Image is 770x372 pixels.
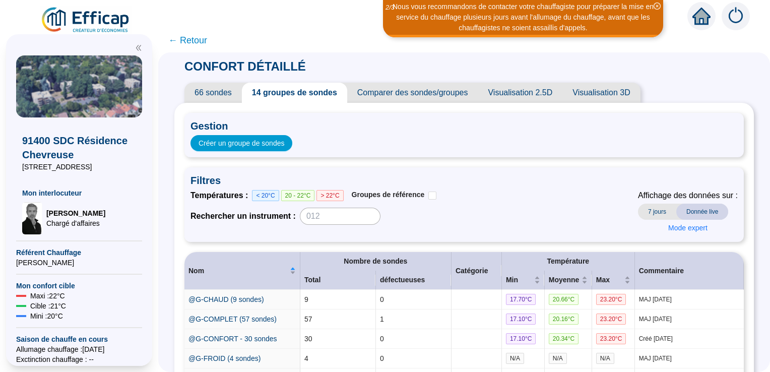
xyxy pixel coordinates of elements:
[22,162,136,172] span: [STREET_ADDRESS]
[676,204,728,220] span: Donnée live
[16,281,142,291] span: Mon confort cible
[660,220,716,236] button: Mode expert
[16,354,142,364] span: Exctinction chauffage : --
[545,271,592,290] th: Moyenne
[188,295,264,303] a: @G-CHAUD (9 sondes)
[376,329,452,349] td: 0
[376,290,452,309] td: 0
[184,83,242,103] span: 66 sondes
[596,314,626,325] span: 23.20 °C
[300,329,376,349] td: 30
[549,314,579,325] span: 20.16 °C
[596,353,614,364] span: N/A
[347,83,478,103] span: Comparer des sondes/groupes
[300,290,376,309] td: 9
[22,188,136,198] span: Mon interlocuteur
[478,83,562,103] span: Visualisation 2.5D
[16,344,142,354] span: Allumage chauffage : [DATE]
[135,44,142,51] span: double-left
[596,333,626,344] span: 23.20 °C
[190,173,738,188] span: Filtres
[506,353,524,364] span: N/A
[184,252,300,290] th: Nom
[199,138,284,149] span: Créer un groupe de sondes
[252,190,279,201] span: < 20°C
[352,191,425,199] span: Groupes de référence
[40,6,132,34] img: efficap energie logo
[592,271,635,290] th: Max
[376,271,452,290] th: défectueuses
[22,202,42,234] img: Chargé d'affaires
[190,190,252,202] span: Températures :
[384,2,662,33] div: Nous vous recommandons de contacter votre chauffagiste pour préparer la mise en service du chauff...
[168,33,207,47] span: ← Retour
[562,83,640,103] span: Visualisation 3D
[502,271,545,290] th: Min
[386,4,395,11] i: 2 / 3
[300,252,452,271] th: Nombre de sondes
[300,349,376,368] td: 4
[654,3,661,10] span: close-circle
[46,208,105,218] span: [PERSON_NAME]
[188,354,261,362] a: @G-FROID (4 sondes)
[188,315,277,323] a: @G-COMPLET (57 sondes)
[30,301,66,311] span: Cible : 21 °C
[16,258,142,268] span: [PERSON_NAME]
[188,335,277,343] a: @G-CONFORT - 30 sondes
[281,190,315,201] span: 20 - 22°C
[639,315,740,323] span: MAJ [DATE]
[502,252,635,271] th: Température
[549,333,579,344] span: 20.34 °C
[376,309,452,329] td: 1
[635,252,744,290] th: Commentaire
[300,271,376,290] th: Total
[639,354,740,362] span: MAJ [DATE]
[30,311,63,321] span: Mini : 20 °C
[639,335,740,343] span: Créé [DATE]
[242,83,347,103] span: 14 groupes de sondes
[506,333,536,344] span: 17.10 °C
[30,291,65,301] span: Maxi : 22 °C
[316,190,343,201] span: > 22°C
[668,223,708,233] span: Mode expert
[692,7,711,25] span: home
[452,252,502,290] th: Catégorie
[190,119,738,133] span: Gestion
[638,204,676,220] span: 7 jours
[188,266,288,276] span: Nom
[22,134,136,162] span: 91400 SDC Résidence Chevreuse
[549,275,580,285] span: Moyenne
[506,275,532,285] span: Min
[596,275,622,285] span: Max
[16,247,142,258] span: Référent Chauffage
[190,135,292,151] button: Créer un groupe de sondes
[190,210,296,222] span: Rechercher un instrument :
[506,314,536,325] span: 17.10 °C
[549,353,567,364] span: N/A
[46,218,105,228] span: Chargé d'affaires
[506,294,536,305] span: 17.70 °C
[638,190,738,202] span: Affichage des données sur :
[300,309,376,329] td: 57
[300,208,380,225] input: 012
[16,334,142,344] span: Saison de chauffe en cours
[549,294,579,305] span: 20.66 °C
[174,59,316,73] span: CONFORT DÉTAILLÉ
[722,2,750,30] img: alerts
[376,349,452,368] td: 0
[596,294,626,305] span: 23.20 °C
[639,295,740,303] span: MAJ [DATE]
